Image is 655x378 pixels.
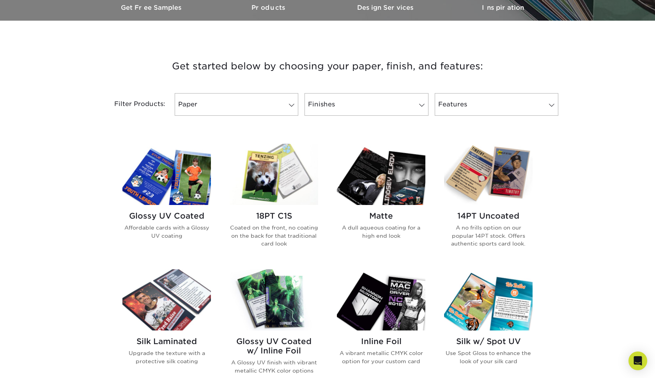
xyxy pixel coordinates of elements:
div: Filter Products: [94,93,172,116]
img: Matte Trading Cards [337,144,425,205]
h2: Silk Laminated [122,337,211,346]
img: 14PT Uncoated Trading Cards [444,144,533,205]
h2: Glossy UV Coated [122,211,211,221]
p: Affordable cards with a Glossy UV coating [122,224,211,240]
p: A dull aqueous coating for a high end look [337,224,425,240]
p: A Glossy UV finish with vibrant metallic CMYK color options [230,359,318,374]
img: Glossy UV Coated Trading Cards [122,144,211,205]
img: Silk w/ Spot UV Trading Cards [444,269,533,330]
a: Paper [175,93,298,116]
img: Inline Foil Trading Cards [337,269,425,330]
a: Matte Trading Cards Matte A dull aqueous coating for a high end look [337,144,425,260]
p: A no frills option on our popular 14PT stock. Offers authentic sports card look. [444,224,533,247]
p: Upgrade the texture with a protective silk coating [122,349,211,365]
h2: Silk w/ Spot UV [444,337,533,346]
a: 18PT C1S Trading Cards 18PT C1S Coated on the front, no coating on the back for that traditional ... [230,144,318,260]
h2: Glossy UV Coated w/ Inline Foil [230,337,318,355]
div: Open Intercom Messenger [628,352,647,370]
p: Use Spot Gloss to enhance the look of your silk card [444,349,533,365]
h3: Get started below by choosing your paper, finish, and features: [99,49,556,84]
h2: Inline Foil [337,337,425,346]
img: Glossy UV Coated w/ Inline Foil Trading Cards [230,269,318,330]
a: Finishes [304,93,428,116]
p: A vibrant metallic CMYK color option for your custom card [337,349,425,365]
h3: Products [211,4,327,11]
h2: Matte [337,211,425,221]
a: Glossy UV Coated Trading Cards Glossy UV Coated Affordable cards with a Glossy UV coating [122,144,211,260]
a: Features [435,93,558,116]
h3: Inspiration [444,4,561,11]
img: 18PT C1S Trading Cards [230,144,318,205]
img: Silk Laminated Trading Cards [122,269,211,330]
h2: 18PT C1S [230,211,318,221]
a: 14PT Uncoated Trading Cards 14PT Uncoated A no frills option on our popular 14PT stock. Offers au... [444,144,533,260]
h3: Design Services [327,4,444,11]
h3: Get Free Samples [94,4,211,11]
h2: 14PT Uncoated [444,211,533,221]
p: Coated on the front, no coating on the back for that traditional card look [230,224,318,247]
